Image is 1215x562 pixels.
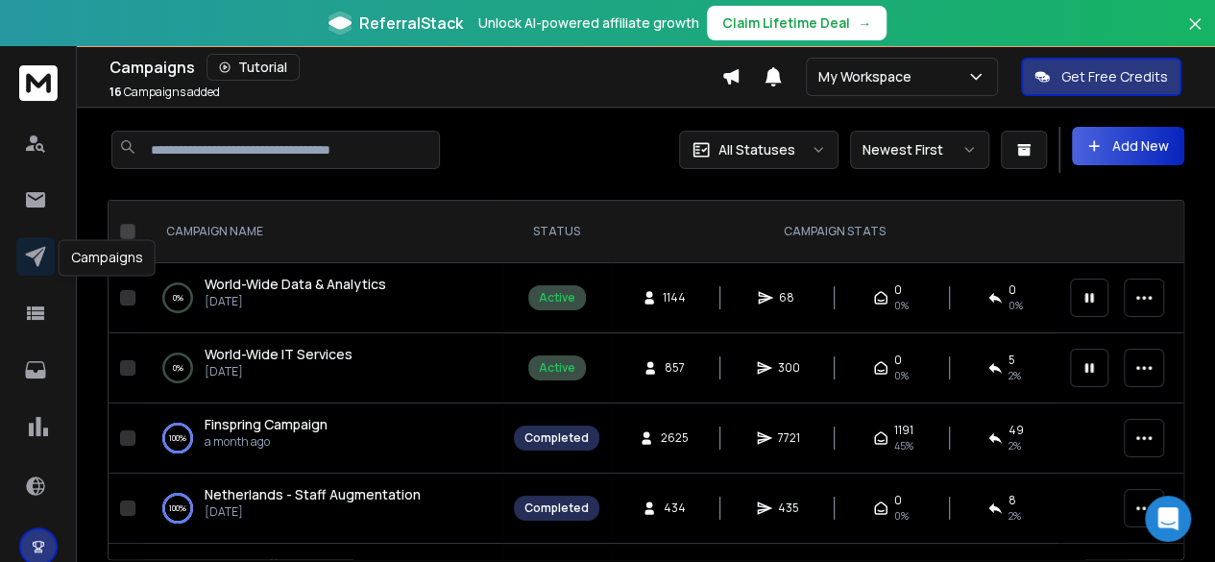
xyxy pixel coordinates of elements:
span: 0 [894,493,902,508]
p: [DATE] [205,504,421,520]
div: Completed [524,430,589,446]
th: CAMPAIGN STATS [611,201,1058,263]
button: Newest First [850,131,989,169]
span: 0 % [1008,298,1023,313]
p: Get Free Credits [1061,67,1168,86]
button: Claim Lifetime Deal→ [707,6,887,40]
div: Active [539,290,575,305]
p: Unlock AI-powered affiliate growth [478,13,699,33]
p: 100 % [169,499,186,518]
span: 435 [778,501,799,516]
a: World-Wide Data & Analytics [205,275,386,294]
span: 2 % [1008,438,1021,453]
span: → [858,13,871,33]
span: 1191 [894,423,913,438]
span: 2 % [1008,508,1021,524]
span: 0 [894,282,902,298]
div: Campaigns [59,239,156,276]
span: 16 [109,84,122,100]
p: 100 % [169,428,186,448]
td: 0%World-Wide Data & Analytics[DATE] [143,263,502,333]
div: Completed [524,501,589,516]
a: Netherlands - Staff Augmentation [205,485,421,504]
th: CAMPAIGN NAME [143,201,502,263]
th: STATUS [502,201,611,263]
span: World-Wide IT Services [205,345,352,363]
span: 45 % [894,438,913,453]
button: Get Free Credits [1021,58,1181,96]
span: 300 [778,360,800,376]
button: Add New [1072,127,1184,165]
span: 0 [1008,282,1016,298]
span: 68 [779,290,798,305]
p: 0 % [173,358,183,378]
span: 8 [1008,493,1016,508]
p: Campaigns added [109,85,220,100]
button: Close banner [1182,12,1207,58]
span: 49 [1008,423,1024,438]
p: [DATE] [205,364,352,379]
a: World-Wide IT Services [205,345,352,364]
p: 0 % [173,288,183,307]
span: 1144 [663,290,686,305]
p: My Workspace [818,67,919,86]
span: 857 [664,360,684,376]
p: a month ago [205,434,328,450]
span: 2625 [660,430,688,446]
span: 5 [1008,353,1015,368]
p: [DATE] [205,294,386,309]
span: 7721 [778,430,800,446]
span: 0 [894,353,902,368]
span: Finspring Campaign [205,415,328,433]
td: 0%World-Wide IT Services[DATE] [143,333,502,403]
button: Tutorial [207,54,300,81]
td: 100%Netherlands - Staff Augmentation[DATE] [143,474,502,544]
span: 434 [663,501,685,516]
span: 0 % [894,508,909,524]
div: Active [539,360,575,376]
p: All Statuses [718,140,795,159]
span: World-Wide Data & Analytics [205,275,386,293]
span: 0 % [894,298,909,313]
td: 100%Finspring Campaigna month ago [143,403,502,474]
a: Finspring Campaign [205,415,328,434]
div: Open Intercom Messenger [1145,496,1191,542]
span: ReferralStack [359,12,463,35]
span: Netherlands - Staff Augmentation [205,485,421,503]
span: 2 % [1008,368,1021,383]
span: 0 % [894,368,909,383]
div: Campaigns [109,54,721,81]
